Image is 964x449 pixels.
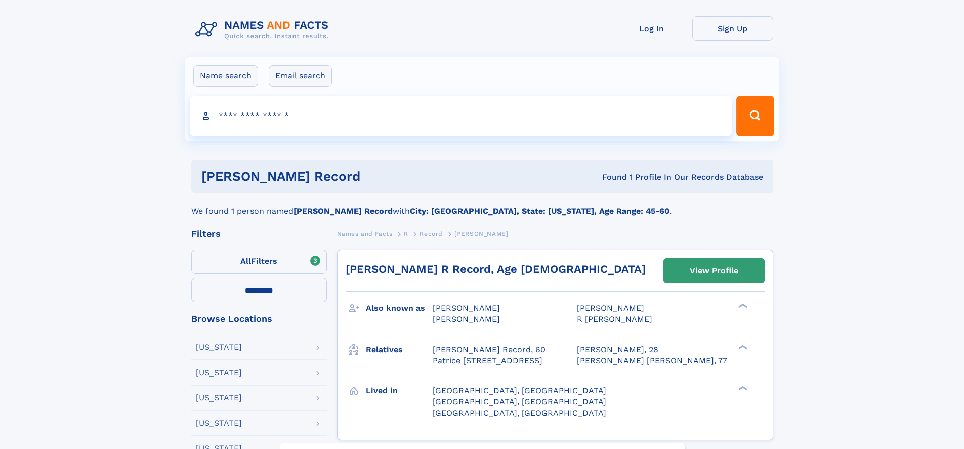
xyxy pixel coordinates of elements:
img: Logo Names and Facts [191,16,337,44]
div: ❯ [736,344,748,350]
h1: [PERSON_NAME] Record [201,170,481,183]
span: [PERSON_NAME] [433,303,500,313]
h3: Relatives [366,341,433,358]
a: Sign Up [692,16,773,41]
div: [US_STATE] [196,419,242,427]
a: [PERSON_NAME] R Record, Age [DEMOGRAPHIC_DATA] [346,263,646,275]
span: [GEOGRAPHIC_DATA], [GEOGRAPHIC_DATA] [433,397,606,406]
a: Names and Facts [337,227,393,240]
div: ❯ [736,303,748,309]
a: [PERSON_NAME] [PERSON_NAME], 77 [577,355,727,366]
a: Log In [611,16,692,41]
div: Found 1 Profile In Our Records Database [481,172,763,183]
span: R [PERSON_NAME] [577,314,652,324]
span: [GEOGRAPHIC_DATA], [GEOGRAPHIC_DATA] [433,408,606,418]
span: All [240,256,251,266]
span: [PERSON_NAME] [454,230,509,237]
span: [PERSON_NAME] [433,314,500,324]
div: Browse Locations [191,314,327,323]
h3: Lived in [366,382,433,399]
div: View Profile [690,259,738,282]
a: Record [420,227,443,240]
label: Email search [269,65,332,87]
a: R [404,227,408,240]
span: [GEOGRAPHIC_DATA], [GEOGRAPHIC_DATA] [433,386,606,395]
label: Filters [191,250,327,274]
div: We found 1 person named with . [191,193,773,217]
button: Search Button [736,96,774,136]
h3: Also known as [366,300,433,317]
span: R [404,230,408,237]
div: ❯ [736,385,748,391]
label: Name search [193,65,258,87]
a: [PERSON_NAME] Record, 60 [433,344,546,355]
a: [PERSON_NAME], 28 [577,344,658,355]
a: View Profile [664,259,764,283]
a: Patrice [STREET_ADDRESS] [433,355,542,366]
b: [PERSON_NAME] Record [294,206,393,216]
div: [US_STATE] [196,394,242,402]
b: City: [GEOGRAPHIC_DATA], State: [US_STATE], Age Range: 45-60 [410,206,669,216]
span: [PERSON_NAME] [577,303,644,313]
div: Filters [191,229,327,238]
input: search input [190,96,732,136]
div: [US_STATE] [196,369,242,377]
span: Record [420,230,443,237]
div: [US_STATE] [196,343,242,351]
